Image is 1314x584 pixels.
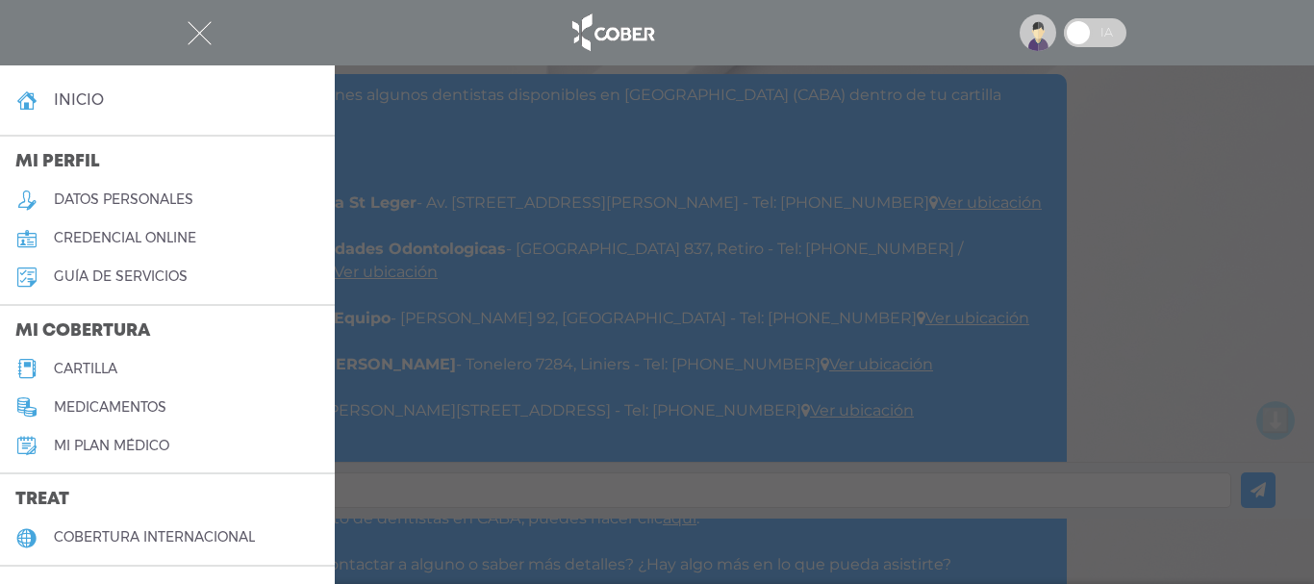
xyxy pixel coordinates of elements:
[562,10,663,56] img: logo_cober_home-white.png
[54,361,117,377] h5: cartilla
[1020,14,1056,51] img: profile-placeholder.svg
[54,191,193,208] h5: datos personales
[54,399,166,416] h5: medicamentos
[54,268,188,285] h5: guía de servicios
[54,438,169,454] h5: Mi plan médico
[188,21,212,45] img: Cober_menu-close-white.svg
[54,230,196,246] h5: credencial online
[54,529,255,546] h5: cobertura internacional
[54,90,104,109] h4: inicio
